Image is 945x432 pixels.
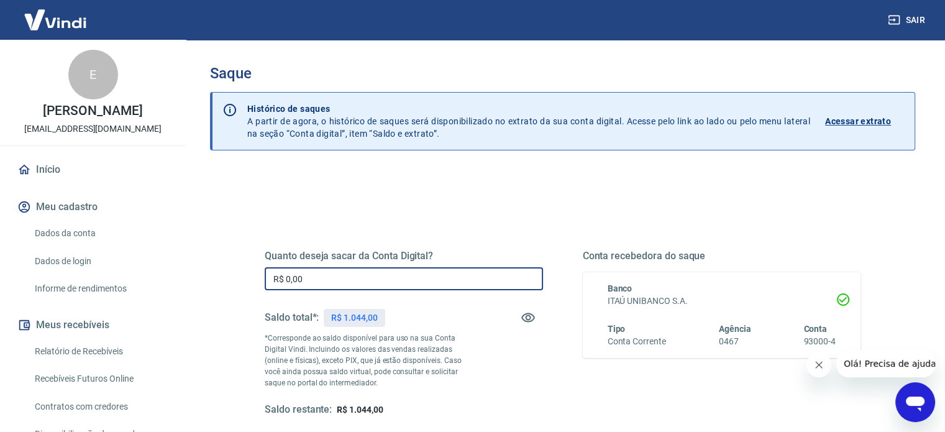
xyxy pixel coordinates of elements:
img: Vindi [15,1,96,39]
h5: Quanto deseja sacar da Conta Digital? [265,250,543,262]
span: Olá! Precisa de ajuda? [7,9,104,19]
h6: Conta Corrente [608,335,666,348]
p: Histórico de saques [247,103,810,115]
a: Contratos com credores [30,394,171,420]
h6: ITAÚ UNIBANCO S.A. [608,295,836,308]
h5: Conta recebedora do saque [583,250,861,262]
iframe: Botão para abrir a janela de mensagens [895,382,935,422]
button: Meu cadastro [15,193,171,221]
p: Acessar extrato [825,115,891,127]
a: Recebíveis Futuros Online [30,366,171,392]
a: Acessar extrato [825,103,905,140]
span: Agência [719,324,751,334]
span: R$ 1.044,00 [337,405,383,415]
p: [EMAIL_ADDRESS][DOMAIN_NAME] [24,122,162,136]
span: Banco [608,283,632,293]
h3: Saque [210,65,915,82]
div: E [68,50,118,99]
a: Dados de login [30,249,171,274]
iframe: Mensagem da empresa [836,350,935,377]
iframe: Fechar mensagem [806,352,831,377]
h5: Saldo total*: [265,311,319,324]
a: Dados da conta [30,221,171,246]
a: Relatório de Recebíveis [30,339,171,364]
p: A partir de agora, o histórico de saques será disponibilizado no extrato da sua conta digital. Ac... [247,103,810,140]
a: Início [15,156,171,183]
h5: Saldo restante: [265,403,332,416]
span: Conta [803,324,827,334]
a: Informe de rendimentos [30,276,171,301]
button: Sair [885,9,930,32]
p: R$ 1.044,00 [331,311,377,324]
h6: 93000-4 [803,335,836,348]
h6: 0467 [719,335,751,348]
span: Tipo [608,324,626,334]
button: Meus recebíveis [15,311,171,339]
p: *Corresponde ao saldo disponível para uso na sua Conta Digital Vindi. Incluindo os valores das ve... [265,333,473,388]
p: [PERSON_NAME] [43,104,142,117]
